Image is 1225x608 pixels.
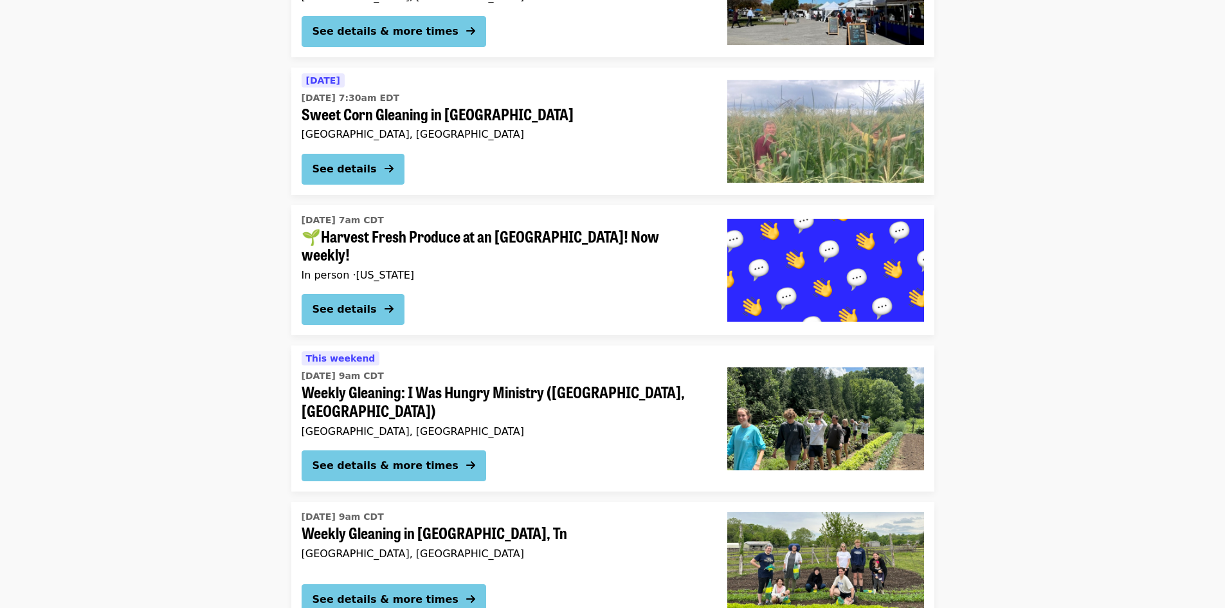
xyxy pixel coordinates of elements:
[302,214,384,227] time: [DATE] 7am CDT
[313,161,377,177] div: See details
[302,269,415,281] span: In person · [US_STATE]
[302,105,707,124] span: Sweet Corn Gleaning in [GEOGRAPHIC_DATA]
[302,227,707,264] span: 🌱Harvest Fresh Produce at an [GEOGRAPHIC_DATA]! Now weekly!
[291,345,934,492] a: See details for "Weekly Gleaning: I Was Hungry Ministry (Antioch, TN)"
[302,16,486,47] button: See details & more times
[302,154,404,185] button: See details
[306,353,376,364] span: This weekend
[302,548,707,560] div: [GEOGRAPHIC_DATA], [GEOGRAPHIC_DATA]
[291,68,934,195] a: See details for "Sweet Corn Gleaning in Hendricks County"
[302,369,384,383] time: [DATE] 9am CDT
[727,80,924,183] img: Sweet Corn Gleaning in Hendricks County organized by Society of St. Andrew
[302,524,707,542] span: Weekly Gleaning in [GEOGRAPHIC_DATA], Tn
[727,367,924,470] img: Weekly Gleaning: I Was Hungry Ministry (Antioch, TN) organized by Society of St. Andrew
[291,205,934,336] a: See details for "🌱Harvest Fresh Produce at an East Nashville School Garden! Now weekly!"
[313,302,377,317] div: See details
[727,219,924,322] img: 🌱Harvest Fresh Produce at an East Nashville School Garden! Now weekly! organized by Society of St...
[385,163,394,175] i: arrow-right icon
[313,592,458,607] div: See details & more times
[313,458,458,474] div: See details & more times
[466,459,475,472] i: arrow-right icon
[313,24,458,39] div: See details & more times
[302,450,486,481] button: See details & more times
[302,91,400,105] time: [DATE] 7:30am EDT
[302,294,404,325] button: See details
[466,593,475,605] i: arrow-right icon
[302,383,707,420] span: Weekly Gleaning: I Was Hungry Ministry ([GEOGRAPHIC_DATA], [GEOGRAPHIC_DATA])
[306,75,340,86] span: [DATE]
[385,303,394,315] i: arrow-right icon
[302,128,707,140] div: [GEOGRAPHIC_DATA], [GEOGRAPHIC_DATA]
[302,425,707,438] div: [GEOGRAPHIC_DATA], [GEOGRAPHIC_DATA]
[466,25,475,37] i: arrow-right icon
[302,510,384,524] time: [DATE] 9am CDT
